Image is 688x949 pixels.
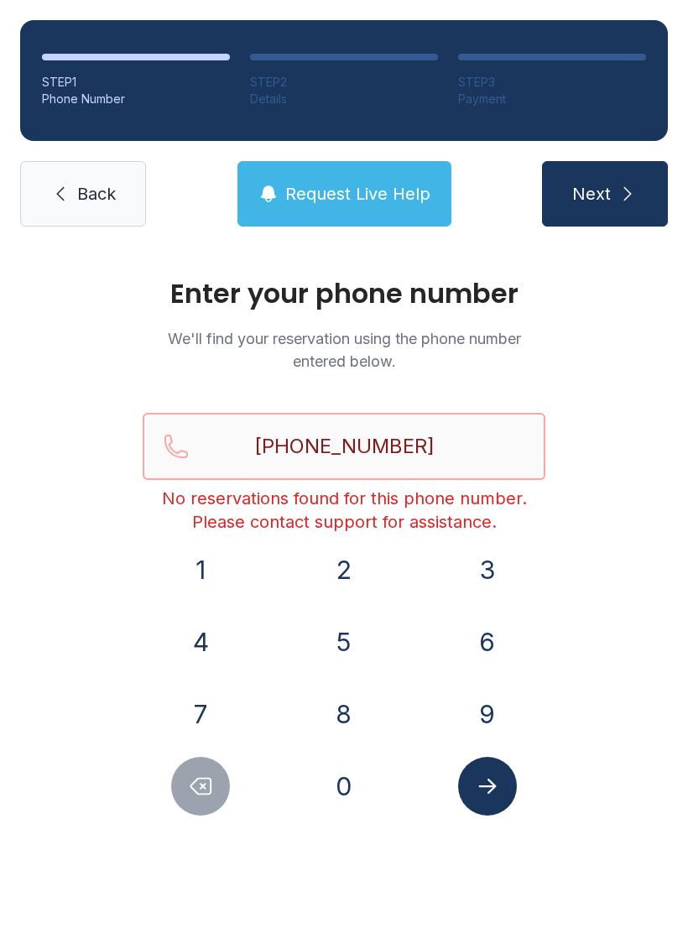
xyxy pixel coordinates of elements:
button: 3 [458,540,517,599]
div: STEP 3 [458,74,646,91]
button: 2 [315,540,373,599]
span: Back [77,182,116,206]
button: 4 [171,613,230,671]
span: Next [572,182,611,206]
button: 9 [458,685,517,743]
span: Request Live Help [285,182,430,206]
input: Reservation phone number [143,413,545,480]
div: Payment [458,91,646,107]
button: 6 [458,613,517,671]
button: 0 [315,757,373,816]
div: STEP 1 [42,74,230,91]
p: We'll find your reservation using the phone number entered below. [143,327,545,373]
button: Delete number [171,757,230,816]
button: 8 [315,685,373,743]
button: 5 [315,613,373,671]
button: 1 [171,540,230,599]
button: Submit lookup form [458,757,517,816]
div: No reservations found for this phone number. Please contact support for assistance. [143,487,545,534]
div: Phone Number [42,91,230,107]
button: 7 [171,685,230,743]
h1: Enter your phone number [143,280,545,307]
div: STEP 2 [250,74,438,91]
div: Details [250,91,438,107]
